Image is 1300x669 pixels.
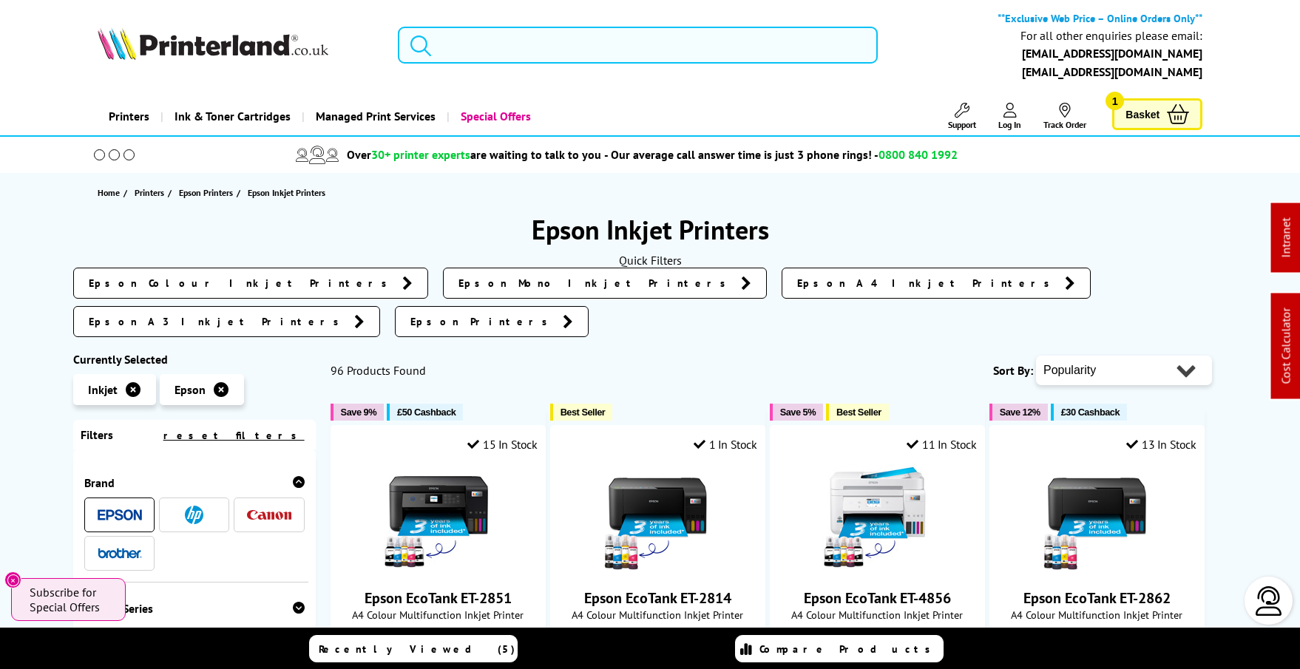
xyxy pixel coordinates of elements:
div: Brand [84,475,305,490]
span: Inkjet [88,382,118,397]
a: Log In [998,103,1021,130]
a: Epson EcoTank ET-2851 [365,588,512,608]
img: user-headset-light.svg [1254,586,1284,616]
img: Canon [247,510,291,520]
a: Ink & Toner Cartridges [160,98,302,135]
span: Ink & Toner Cartridges [175,98,291,135]
a: Intranet [1279,218,1293,258]
div: Printer Series [84,601,305,616]
button: Save 12% [989,404,1048,421]
span: A4 Colour Multifunction Inkjet Printer [558,608,757,622]
span: A4 Colour Multifunction Inkjet Printer [778,608,977,622]
button: £50 Cashback [387,404,463,421]
span: Sort By: [993,363,1033,378]
b: [EMAIL_ADDRESS][DOMAIN_NAME] [1022,64,1202,79]
span: Printers [135,185,164,200]
a: reset filters [163,429,305,442]
a: Home [98,185,123,200]
span: Best Seller [836,407,881,418]
span: Log In [998,119,1021,130]
img: Brother [98,548,142,558]
span: Subscribe for Special Offers [30,585,111,614]
a: Printers [98,98,160,135]
span: Epson Inkjet Printers [248,187,325,198]
a: Recently Viewed (5) [309,635,518,662]
img: Printerland Logo [98,27,328,60]
b: **Exclusive Web Price – Online Orders Only** [998,11,1202,25]
a: Epson EcoTank ET-2814 [602,562,713,577]
span: Basket [1125,104,1159,124]
a: Epson EcoTank ET-2862 [1041,562,1152,577]
img: HP [185,506,203,524]
span: Epson Mono Inkjet Printers [458,276,734,291]
span: Epson A4 Inkjet Printers [797,276,1057,291]
a: HP [172,506,217,524]
div: For all other enquiries please email: [1020,29,1202,43]
h1: Epson Inkjet Printers [73,212,1227,247]
span: Save 12% [1000,407,1040,418]
div: 11 In Stock [907,437,976,452]
span: Filters [81,427,113,442]
a: Support [948,103,976,130]
button: Best Seller [550,404,613,421]
a: Epson EcoTank ET-2814 [584,588,731,608]
span: 0800 840 1992 [878,147,958,162]
div: Quick Filters [73,253,1227,268]
a: Printerland Logo [98,27,379,63]
button: Best Seller [826,404,889,421]
a: Epson EcoTank ET-2851 [382,562,493,577]
button: Save 9% [331,404,384,421]
a: Epson [98,506,142,524]
span: Recently Viewed (5) [319,642,515,656]
span: £50 Cashback [397,407,456,418]
div: 15 In Stock [467,437,537,452]
span: Support [948,119,976,130]
a: Compare Products [735,635,944,662]
a: Epson A3 Inkjet Printers [73,306,380,337]
span: Save 5% [780,407,816,418]
a: Epson Mono Inkjet Printers [443,268,767,299]
a: Epson EcoTank ET-4856 [804,588,951,608]
span: Epson A3 Inkjet Printers [89,314,347,329]
a: Printers [135,185,168,200]
span: £30 Cashback [1061,407,1120,418]
input: Search product or brand [398,27,878,64]
span: 96 Products Found [331,363,426,378]
a: Cost Calculator [1279,308,1293,384]
a: [EMAIL_ADDRESS][DOMAIN_NAME] [1022,46,1202,61]
div: 1 In Stock [694,437,757,452]
span: Epson Printers [410,314,555,329]
a: Epson EcoTank ET-4856 [822,562,932,577]
img: Epson EcoTank ET-4856 [822,463,932,574]
button: Close [4,571,21,588]
span: Best Seller [561,407,606,418]
a: Basket 1 [1112,98,1202,130]
img: Epson [98,509,142,520]
button: £30 Cashback [1051,404,1127,421]
span: Epson Printers [179,185,233,200]
span: A4 Colour Multifunction Inkjet Printer [339,608,538,622]
a: Managed Print Services [302,98,447,135]
img: Epson EcoTank ET-2851 [382,463,493,574]
a: Epson Printers [179,185,237,200]
a: Special Offers [447,98,542,135]
a: Canon [247,506,291,524]
span: Over are waiting to talk to you [347,147,601,162]
img: Epson EcoTank ET-2862 [1041,463,1152,574]
span: A4 Colour Multifunction Inkjet Printer [998,608,1196,622]
a: Epson Colour Inkjet Printers [73,268,428,299]
span: 30+ printer experts [371,147,470,162]
span: Compare Products [759,642,938,656]
span: Epson [175,382,206,397]
span: Save 9% [341,407,376,418]
a: Track Order [1043,103,1086,130]
a: Epson A4 Inkjet Printers [782,268,1091,299]
div: Currently Selected [73,352,316,367]
a: Brother [98,544,142,563]
a: Epson EcoTank ET-2862 [1023,588,1171,608]
span: - Our average call answer time is just 3 phone rings! - [604,147,958,162]
a: Epson Printers [395,306,589,337]
span: Epson Colour Inkjet Printers [89,276,395,291]
div: 13 In Stock [1126,437,1196,452]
